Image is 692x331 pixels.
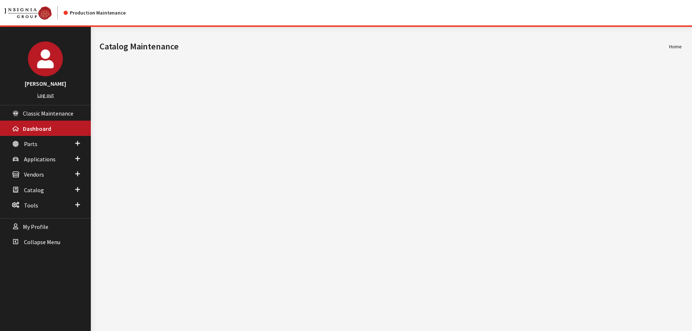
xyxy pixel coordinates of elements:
[37,92,54,98] a: Log out
[23,125,51,132] span: Dashboard
[7,79,84,88] h3: [PERSON_NAME]
[28,41,63,76] img: Cheyenne Dorton
[4,7,52,20] img: Catalog Maintenance
[24,171,44,178] span: Vendors
[24,156,56,163] span: Applications
[24,140,37,148] span: Parts
[4,6,64,20] a: Insignia Group logo
[23,110,73,117] span: Classic Maintenance
[669,43,682,51] li: Home
[24,238,60,246] span: Collapse Menu
[100,40,669,53] h1: Catalog Maintenance
[24,202,38,209] span: Tools
[23,223,48,230] span: My Profile
[64,9,126,17] div: Production Maintenance
[24,186,44,194] span: Catalog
